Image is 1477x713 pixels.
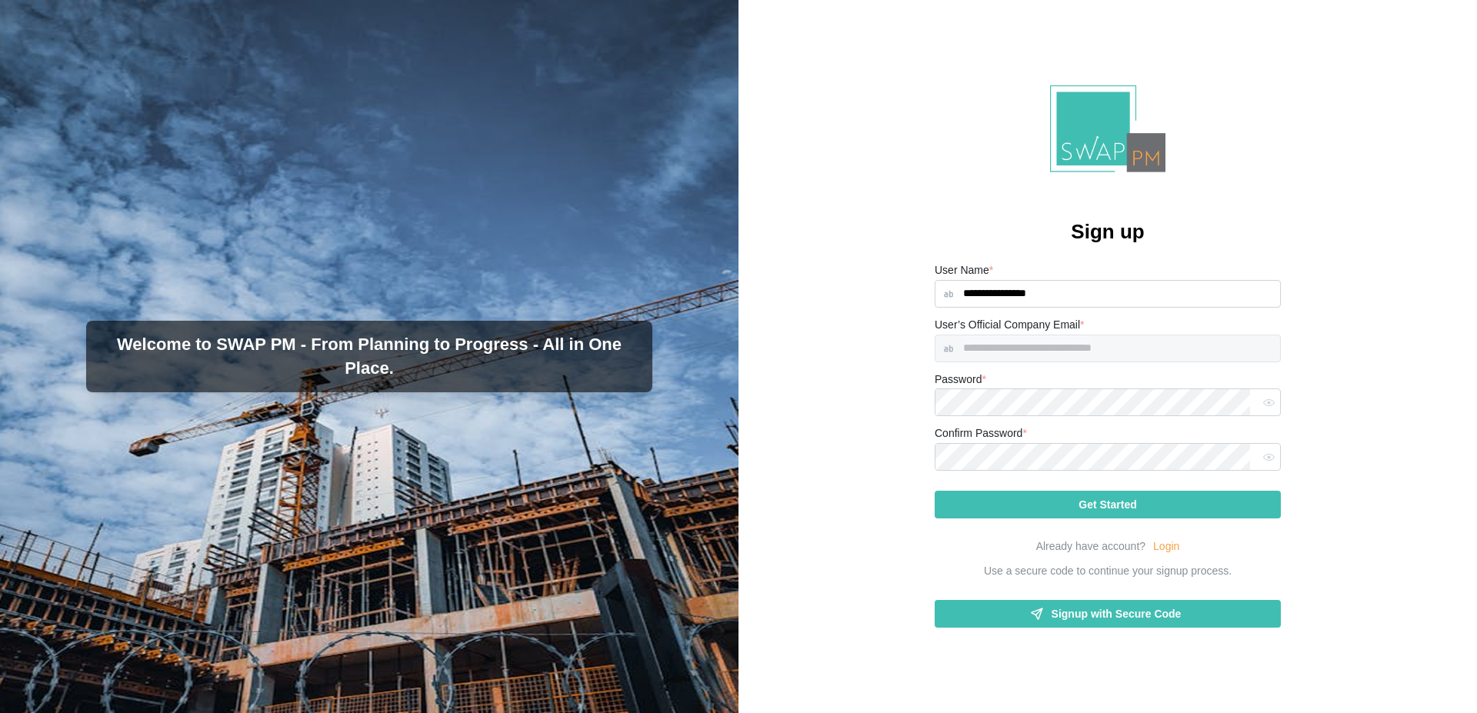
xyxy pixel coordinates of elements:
label: User’s Official Company Email [935,317,1085,334]
h2: Sign up [1071,218,1144,245]
h3: Welcome to SWAP PM - From Planning to Progress - All in One Place. [98,333,640,381]
label: Confirm Password [935,425,1027,442]
img: Logo [1050,85,1165,172]
label: Password [935,371,986,388]
label: User Name [935,262,993,279]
